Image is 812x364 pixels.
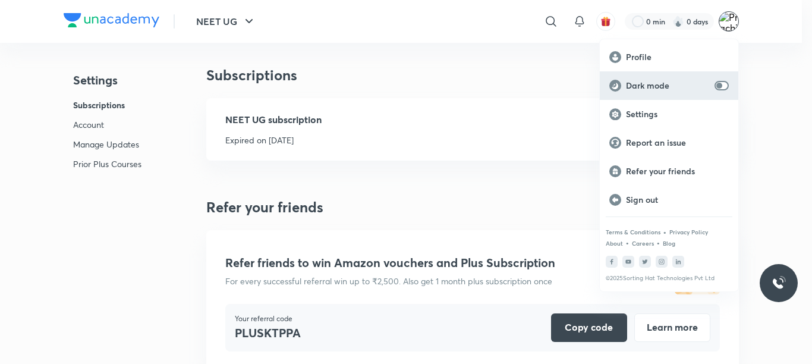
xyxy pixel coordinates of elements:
p: © 2025 Sorting Hat Technologies Pvt Ltd [606,275,732,282]
p: Settings [626,109,729,120]
div: • [656,237,660,248]
p: Dark mode [626,80,710,91]
p: Report an issue [626,137,729,148]
p: Sign out [626,194,729,205]
a: About [606,240,623,247]
a: Terms & Conditions [606,228,660,236]
a: Profile [600,43,738,71]
a: Privacy Policy [669,228,708,236]
p: Profile [626,52,729,62]
a: Blog [663,240,675,247]
div: • [663,227,667,237]
a: Careers [632,240,654,247]
a: Settings [600,100,738,128]
p: Refer your friends [626,166,729,177]
a: Refer your friends [600,157,738,186]
div: • [625,237,630,248]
